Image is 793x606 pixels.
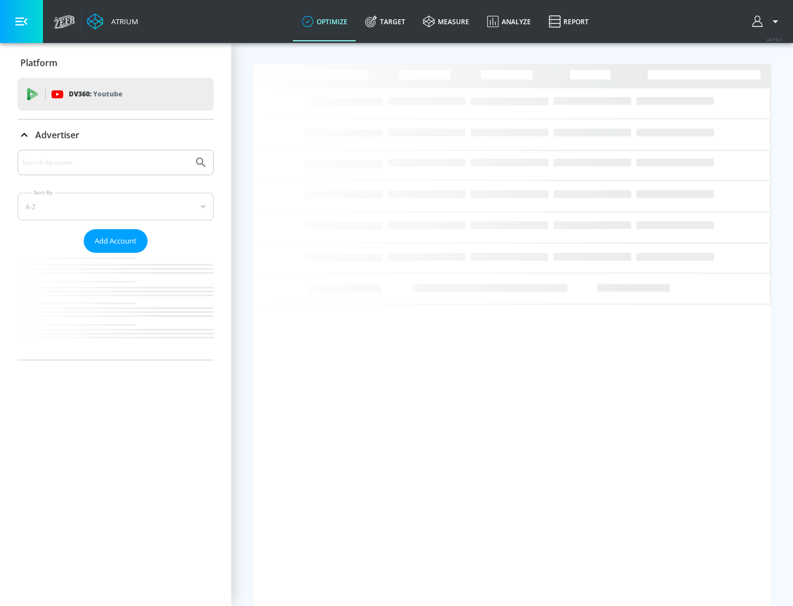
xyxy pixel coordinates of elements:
[87,13,138,30] a: Atrium
[18,253,214,360] nav: list of Advertiser
[93,88,122,100] p: Youtube
[767,36,782,42] span: v 4.19.0
[107,17,138,26] div: Atrium
[414,2,478,41] a: measure
[18,47,214,78] div: Platform
[22,155,189,170] input: Search by name
[18,78,214,111] div: DV360: Youtube
[540,2,598,41] a: Report
[293,2,356,41] a: optimize
[35,129,79,141] p: Advertiser
[31,189,55,196] label: Sort By
[84,229,148,253] button: Add Account
[18,150,214,360] div: Advertiser
[18,120,214,150] div: Advertiser
[20,57,57,69] p: Platform
[478,2,540,41] a: Analyze
[95,235,137,247] span: Add Account
[69,88,122,100] p: DV360:
[18,193,214,220] div: A-Z
[356,2,414,41] a: Target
